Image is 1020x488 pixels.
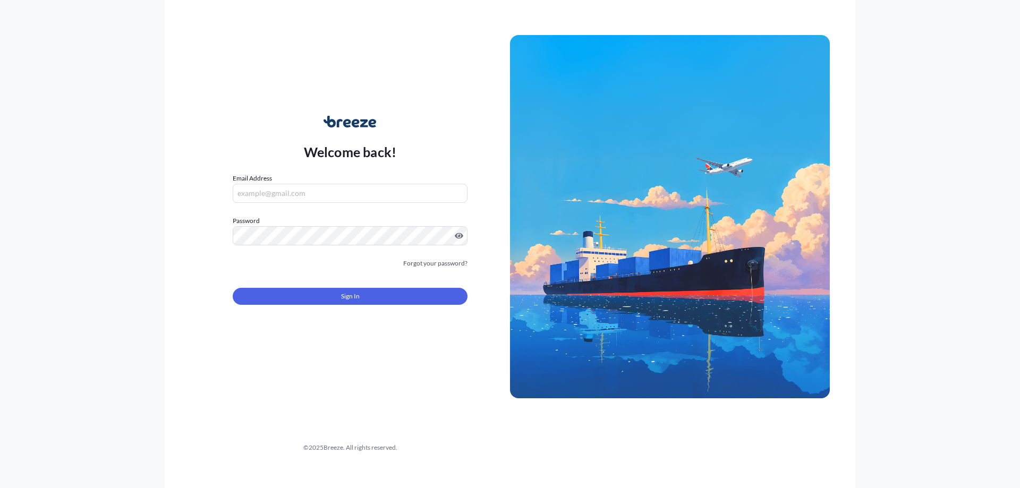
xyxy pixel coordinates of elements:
button: Show password [455,232,463,240]
label: Email Address [233,173,272,184]
span: Sign In [341,291,360,302]
input: example@gmail.com [233,184,467,203]
p: Welcome back! [304,143,397,160]
button: Sign In [233,288,467,305]
div: © 2025 Breeze. All rights reserved. [190,442,510,453]
label: Password [233,216,467,226]
img: Ship illustration [510,35,830,398]
a: Forgot your password? [403,258,467,269]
